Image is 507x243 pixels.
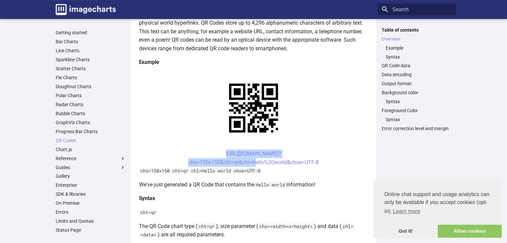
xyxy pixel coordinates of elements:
a: Pie Charts [56,75,126,81]
input: Search [378,3,456,15]
code: chs=150x150 cht=qr chl=Hello world choe=UTF-8 [139,168,262,174]
a: Chart.js [56,146,126,152]
h4: Example [139,58,368,67]
a: Data encoding [382,72,452,78]
a: learn more about cookies [392,206,421,216]
nav: Table of contents [378,27,456,132]
code: chs=<width>x<height> [258,223,314,229]
a: Syntax [386,117,452,122]
a: QR Code data [382,63,452,69]
nav: Foreground Color [382,117,452,122]
p: QR codes are a popular type of two-dimensional barcode. They are also known as hardlinks or physi... [139,10,368,53]
a: [URL][DOMAIN_NAME]?chs=150x150&cht=qr&chl=Hello%20world&choe=UTF-8 [188,150,319,165]
code: cht=qr [197,223,216,229]
a: Image-Charts documentation [53,1,118,18]
a: Limits and Quotas [56,218,126,224]
a: Output format [382,81,452,87]
a: Line Charts [56,48,126,54]
a: Foreground Color [382,108,452,114]
a: Scatter Charts [56,66,126,72]
a: dismiss cookie message [374,225,438,238]
a: Gallery [56,173,126,179]
a: Bubble Charts [56,111,126,117]
span: Online chat support and usage analytics can only be available if you accept cookies (opt-in). [384,190,491,216]
p: The QR Code chart type ( ), size parameter ( ) and data ( ) are all required parameters. [139,222,368,239]
label: Table of contents [378,27,456,33]
a: GraphViz Charts [56,120,126,125]
a: Overview [382,36,452,42]
a: Syntax [386,54,452,60]
a: Polar Charts [56,93,126,99]
a: Status Page [56,227,126,233]
img: chart [217,72,290,144]
div: cookieconsent [374,180,502,238]
a: Radar Charts [56,102,126,108]
nav: Background color [382,99,452,105]
a: Syntax [386,99,452,105]
a: On Premise [56,200,126,206]
a: Enterprise [56,182,126,188]
a: Bar Charts [56,39,126,45]
p: We've just generated a QR Code that contains the information! [139,180,368,189]
a: Sparkline Charts [56,57,126,63]
nav: Overview [382,45,452,60]
img: logo [56,4,116,15]
code: cht=qr [139,209,158,215]
a: Getting started [56,30,126,36]
a: Progress Bar Charts [56,128,126,134]
a: Example [386,45,452,51]
a: Errors [56,209,126,215]
a: allow cookies [438,225,502,238]
code: Hello world [254,182,286,188]
a: Error correction level and margin [382,125,452,131]
label: Reference [56,155,126,161]
h4: Syntax [139,194,368,203]
a: Doughnut Charts [56,84,126,90]
a: SDK & libraries [56,191,126,197]
a: Background color [382,90,452,96]
a: QR Codes [56,137,126,143]
label: Guides [56,164,126,170]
